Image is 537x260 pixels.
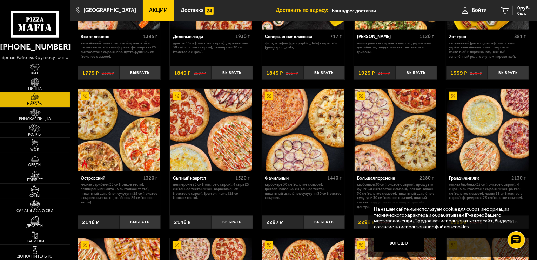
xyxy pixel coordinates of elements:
span: 1120 г [419,33,434,39]
button: Выбрать [211,66,253,80]
span: 1930 г [235,33,250,39]
span: 1999 ₽ [450,70,467,76]
p: Запеченный [PERSON_NAME] с лососем и угрём, Запечённый ролл с тигровой креветкой и пармезаном, Не... [449,41,526,59]
img: Акционный [173,92,181,100]
span: 2146 ₽ [82,220,99,225]
span: 1520 г [235,175,250,181]
span: Акции [149,8,168,13]
div: Фамильный [265,175,325,181]
input: Ваш адрес доставки [332,4,439,17]
div: Хот трио [449,34,512,39]
span: Доставка [181,8,204,13]
a: АкционныйГранд Фамилиа [446,89,529,171]
s: 2057 ₽ [286,70,298,76]
p: Пицца Римская с креветками, Пицца Римская с цыплёнком, Пицца Римская с ветчиной и грибами. [357,41,434,54]
div: Деловые люди [173,34,234,39]
p: Карбонара 30 см (толстое с сыром), [PERSON_NAME] 30 см (тонкое тесто), Пикантный цыплёнок сулугун... [265,182,342,200]
button: Выбрать [211,215,253,229]
span: 2146 ₽ [174,220,191,225]
span: 1440 г [328,175,342,181]
p: Пепперони 25 см (толстое с сыром), 4 сыра 25 см (тонкое тесто), Чикен Барбекю 25 см (толстое с сы... [173,182,250,200]
div: Сытный квартет [173,175,234,181]
span: 1849 ₽ [266,70,283,76]
button: Выбрать [303,215,345,229]
a: АкционныйФамильный [262,89,345,171]
img: Островский [78,89,160,171]
img: Акционный [81,92,89,100]
span: [GEOGRAPHIC_DATA] [83,8,136,13]
s: 2307 ₽ [470,70,482,76]
div: [PERSON_NAME] [357,34,418,39]
p: Карбонара 30 см (толстое с сыром), Прошутто Фунги 30 см (толстое с сыром), [PERSON_NAME] 30 см (т... [357,182,434,209]
a: АкционныйБольшая перемена [354,89,437,171]
p: Дракон 30 см (толстое с сыром), Деревенская 30 см (толстое с сыром), Пепперони 30 см (толстое с с... [173,41,250,54]
span: Доставить по адресу: [276,8,332,13]
img: Острое блюдо [81,160,89,168]
button: Выбрать [119,66,161,80]
button: Выбрать [488,66,529,80]
span: 1849 ₽ [174,70,191,76]
div: Гранд Фамилиа [449,175,510,181]
p: Мясная с грибами 25 см (тонкое тесто), Пепперони Пиканто 25 см (тонкое тесто), Пикантный цыплёнок... [81,182,157,205]
img: Акционный [81,241,89,249]
img: Гранд Фамилиа [447,89,529,171]
img: Акционный [449,92,457,100]
div: Большая перемена [357,175,418,181]
span: 1929 ₽ [358,70,375,76]
button: Хорошо [374,235,424,252]
button: Выбрать [303,66,345,80]
div: Островский [81,175,141,181]
img: Акционный [173,241,181,249]
span: 2297 ₽ [266,220,283,225]
p: Филадельфия, [GEOGRAPHIC_DATA] в угре, Эби [GEOGRAPHIC_DATA]. [265,41,342,50]
img: 15daf4d41897b9f0e9f617042186c801.svg [205,7,214,15]
span: Войти [472,8,487,13]
button: Выбрать [119,215,161,229]
button: Выбрать [396,66,437,80]
img: Акционный [357,92,365,100]
img: Акционный [357,241,365,249]
span: 881 г [515,33,526,39]
div: Всё включено [81,34,141,39]
s: 2147 ₽ [378,70,390,76]
s: 2306 ₽ [102,70,114,76]
a: АкционныйСытный квартет [170,89,253,171]
span: 1320 г [143,175,157,181]
span: 2130 г [512,175,526,181]
img: Акционный [265,92,273,100]
span: 1779 ₽ [82,70,99,76]
span: 1345 г [143,33,157,39]
a: АкционныйОстрое блюдоОстровский [78,89,161,171]
p: Мясная Барбекю 25 см (толстое с сыром), 4 сыра 25 см (толстое с сыром), Чикен Ранч 25 см (толстое... [449,182,526,200]
img: Сытный квартет [170,89,253,171]
div: Совершенная классика [265,34,328,39]
p: Запечённый ролл с тигровой креветкой и пармезаном, Эби Калифорния, Фермерская 25 см (толстое с сы... [81,41,157,59]
span: 2299 ₽ [358,220,375,225]
p: На нашем сайте мы используем cookie для сбора информации технического характера и обрабатываем IP... [374,206,519,229]
span: 0 руб. [517,6,530,11]
span: 2280 г [419,175,434,181]
img: Фамильный [262,89,344,171]
span: 717 г [330,33,342,39]
s: 2507 ₽ [194,70,206,76]
img: Акционный [265,241,273,249]
img: Большая перемена [355,89,437,171]
span: 0 шт. [517,11,530,15]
